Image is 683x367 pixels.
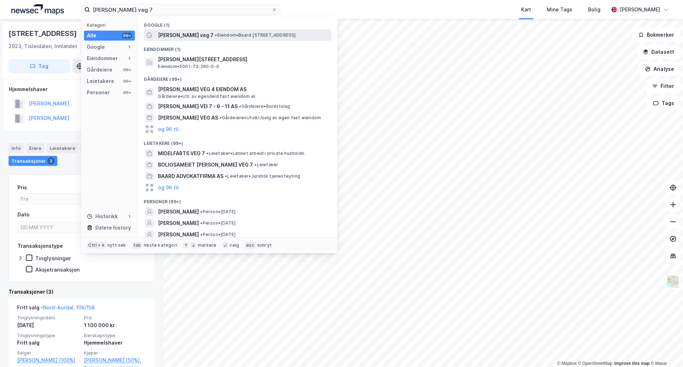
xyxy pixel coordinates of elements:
div: Delete history [95,224,131,232]
a: OpenStreetMap [578,361,613,366]
span: [PERSON_NAME] VEG AS [158,114,218,122]
div: 99+ [122,78,132,84]
span: • [206,151,208,156]
span: • [200,209,202,214]
div: Ctrl + k [87,242,106,249]
span: [PERSON_NAME] veg 7 [158,31,213,40]
span: Tinglysningsdato [17,315,80,321]
div: Aksjetransaksjon [35,266,80,273]
div: tab [132,242,143,249]
div: esc [245,242,256,249]
a: Improve this map [614,361,650,366]
div: 99+ [122,90,132,95]
span: MIDELFARTS VEG 7 [158,149,205,158]
a: Mapbox [557,361,577,366]
div: 99+ [122,33,132,38]
span: Eiendom • 5001-73-260-0-0 [158,64,219,69]
span: Eierskapstype [84,332,147,339]
span: Selger [17,350,80,356]
button: Tags [647,96,680,110]
div: 1 [126,214,132,219]
span: [PERSON_NAME] [158,230,199,239]
div: Bolig [588,5,600,14]
div: Personer [87,88,110,97]
span: Person • [DATE] [200,209,235,215]
input: Søk på adresse, matrikkel, gårdeiere, leietakere eller personer [90,4,271,15]
div: 2923, Tisleidalen, Innlandet [9,42,77,51]
div: Leietakere [47,143,78,153]
div: Eiendommer [87,54,118,63]
div: Transaksjonstype [17,242,63,250]
span: Leietaker [254,162,278,168]
div: Leietakere [87,77,114,85]
div: nytt søk [107,242,126,248]
a: [PERSON_NAME] (100%) [17,356,80,365]
div: Transaksjoner [9,156,57,166]
div: Tinglysninger [35,255,71,262]
div: Kart [521,5,531,14]
span: [PERSON_NAME][STREET_ADDRESS] [158,55,329,64]
button: Filter [646,79,680,93]
div: 1 [126,44,132,50]
span: Pris [84,315,147,321]
span: Tinglysningstype [17,332,80,339]
button: Tag [9,59,70,73]
div: Hjemmelshaver [84,339,147,347]
a: [PERSON_NAME] (50%), [84,356,147,365]
button: Analyse [639,62,680,76]
div: 99+ [122,67,132,73]
div: markere [198,242,216,248]
div: Fritt salg [17,339,80,347]
div: Gårdeiere (99+) [138,71,337,84]
span: Leietaker • Juridisk tjenesteyting [225,173,300,179]
div: Google [87,43,105,51]
button: Datasett [637,45,680,59]
div: Gårdeiere [87,65,112,74]
div: Mine Tags [547,5,572,14]
div: 3 [47,157,54,164]
button: Bokmerker [632,28,680,42]
div: Eiere [26,143,44,153]
div: [DATE] [17,321,80,330]
div: 1 [126,56,132,61]
div: Kontrollprogram for chat [647,333,683,367]
span: • [215,32,217,38]
div: neste kategori [144,242,177,248]
span: Person • [DATE] [200,232,235,237]
span: • [219,115,222,120]
span: BOLIGSAMEIET [PERSON_NAME] VEG 7 [158,161,253,169]
iframe: Chat Widget [647,333,683,367]
div: Kategori [87,22,135,28]
div: Historikk [87,212,118,221]
input: DD.MM.YYYY [18,222,80,233]
div: Info [9,143,23,153]
div: Fritt salg - [17,303,95,315]
span: • [200,232,202,237]
button: og 96 til [158,183,179,192]
div: Hjemmelshaver [9,85,155,94]
span: • [254,162,256,167]
div: [STREET_ADDRESS] [9,28,78,39]
div: Dato [17,210,30,219]
div: Alle [87,31,96,40]
span: Eiendom • Baard [STREET_ADDRESS] [215,32,296,38]
button: og 96 til [158,125,179,133]
span: Leietaker • Lønnet arbeid i private husholdn. [206,151,305,156]
div: Pris [17,183,27,192]
span: Gårdeiere • Utvikl./salg av egen fast eiendom [219,115,321,121]
span: [PERSON_NAME] VEG 4 EIENDOM AS [158,85,329,94]
div: Transaksjoner (3) [9,288,155,296]
span: Gårdeiere • Borettslag [239,104,290,109]
span: [PERSON_NAME] [158,208,199,216]
div: Eiendommer (1) [138,41,337,54]
div: 1 100 000 kr [84,321,147,330]
div: velg [229,242,239,248]
a: Nord-Aurdal, 106/158 [43,304,95,310]
span: • [200,220,202,226]
span: Person • [DATE] [200,220,235,226]
span: Kjøper [84,350,147,356]
div: Leietakere (99+) [138,135,337,148]
span: • [239,104,241,109]
img: Z [666,275,680,288]
input: Fra [18,194,80,204]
